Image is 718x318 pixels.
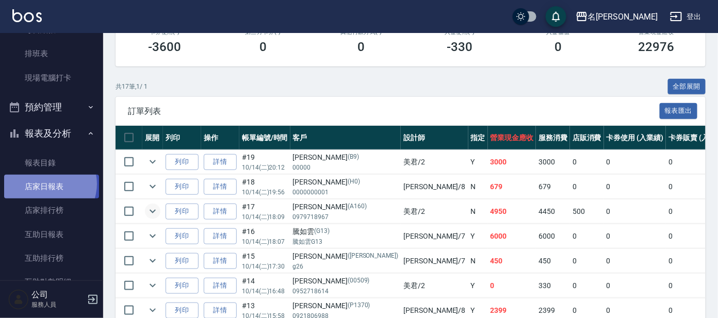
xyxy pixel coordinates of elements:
button: 列印 [166,204,199,220]
td: #15 [239,249,290,273]
a: 報表目錄 [4,151,99,175]
td: 3000 [488,150,536,174]
td: N [468,249,488,273]
h3: -3600 [148,40,181,54]
td: #19 [239,150,290,174]
button: 列印 [166,278,199,294]
td: 0 [570,274,604,298]
a: 詳情 [204,154,237,170]
div: [PERSON_NAME] [293,251,399,262]
a: 排班表 [4,42,99,65]
a: 報表匯出 [660,106,698,115]
a: 現場電腦打卡 [4,66,99,90]
td: 0 [604,249,666,273]
h3: -330 [447,40,472,54]
td: 美君 /2 [401,274,468,298]
td: [PERSON_NAME] /8 [401,175,468,199]
button: 列印 [166,228,199,244]
th: 店販消費 [570,126,604,150]
button: 報表及分析 [4,120,99,147]
button: save [546,6,566,27]
td: #17 [239,199,290,224]
div: [PERSON_NAME] [293,300,399,311]
td: 美君 /2 [401,199,468,224]
p: 10/14 (二) 16:48 [242,287,288,296]
td: 0 [570,249,604,273]
a: 詳情 [204,204,237,220]
a: 互助排行榜 [4,246,99,270]
td: 0 [604,199,666,224]
p: 騰如雲G13 [293,237,399,246]
td: 6000 [488,224,536,248]
p: (G13) [315,226,330,237]
button: expand row [145,303,160,318]
td: 0 [570,150,604,174]
th: 設計師 [401,126,468,150]
td: [PERSON_NAME] /7 [401,224,468,248]
a: 詳情 [204,228,237,244]
td: #14 [239,274,290,298]
p: (B9) [348,152,359,163]
td: 0 [570,175,604,199]
img: Logo [12,9,42,22]
p: 10/14 (二) 17:30 [242,262,288,271]
p: 0952718614 [293,287,399,296]
td: 679 [536,175,570,199]
p: 0979718967 [293,212,399,222]
th: 帳單編號/時間 [239,126,290,150]
button: 列印 [166,253,199,269]
th: 操作 [201,126,239,150]
p: 10/14 (二) 20:12 [242,163,288,172]
p: ([PERSON_NAME]) [348,251,398,262]
th: 指定 [468,126,488,150]
p: (A160) [348,202,367,212]
td: 0 [604,224,666,248]
td: N [468,199,488,224]
button: expand row [145,179,160,194]
td: 679 [488,175,536,199]
h3: 0 [358,40,365,54]
h3: 22976 [639,40,675,54]
p: 00000 [293,163,399,172]
h3: 0 [554,40,562,54]
td: 3000 [536,150,570,174]
p: (H0) [348,177,360,188]
h3: 0 [259,40,267,54]
td: 4950 [488,199,536,224]
td: #16 [239,224,290,248]
div: 騰如雲 [293,226,399,237]
button: 列印 [166,154,199,170]
td: 330 [536,274,570,298]
td: Y [468,274,488,298]
a: 互助日報表 [4,223,99,246]
td: 450 [536,249,570,273]
p: 共 17 筆, 1 / 1 [116,82,148,91]
div: [PERSON_NAME] [293,152,399,163]
img: Person [8,289,29,310]
td: Y [468,224,488,248]
td: 0 [604,274,666,298]
p: 10/14 (二) 19:56 [242,188,288,197]
div: [PERSON_NAME] [293,276,399,287]
div: [PERSON_NAME] [293,202,399,212]
td: 450 [488,249,536,273]
button: 全部展開 [668,79,706,95]
p: 0000000001 [293,188,399,197]
td: N [468,175,488,199]
td: 4450 [536,199,570,224]
th: 營業現金應收 [488,126,536,150]
span: 訂單列表 [128,106,660,116]
p: 10/14 (二) 18:09 [242,212,288,222]
td: 0 [604,150,666,174]
button: 預約管理 [4,94,99,121]
a: 詳情 [204,278,237,294]
button: 列印 [166,179,199,195]
td: [PERSON_NAME] /7 [401,249,468,273]
td: Y [468,150,488,174]
button: 報表匯出 [660,103,698,119]
td: 0 [570,224,604,248]
p: (00509) [348,276,370,287]
td: 6000 [536,224,570,248]
p: (P1370) [348,300,370,311]
button: 登出 [666,7,706,26]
